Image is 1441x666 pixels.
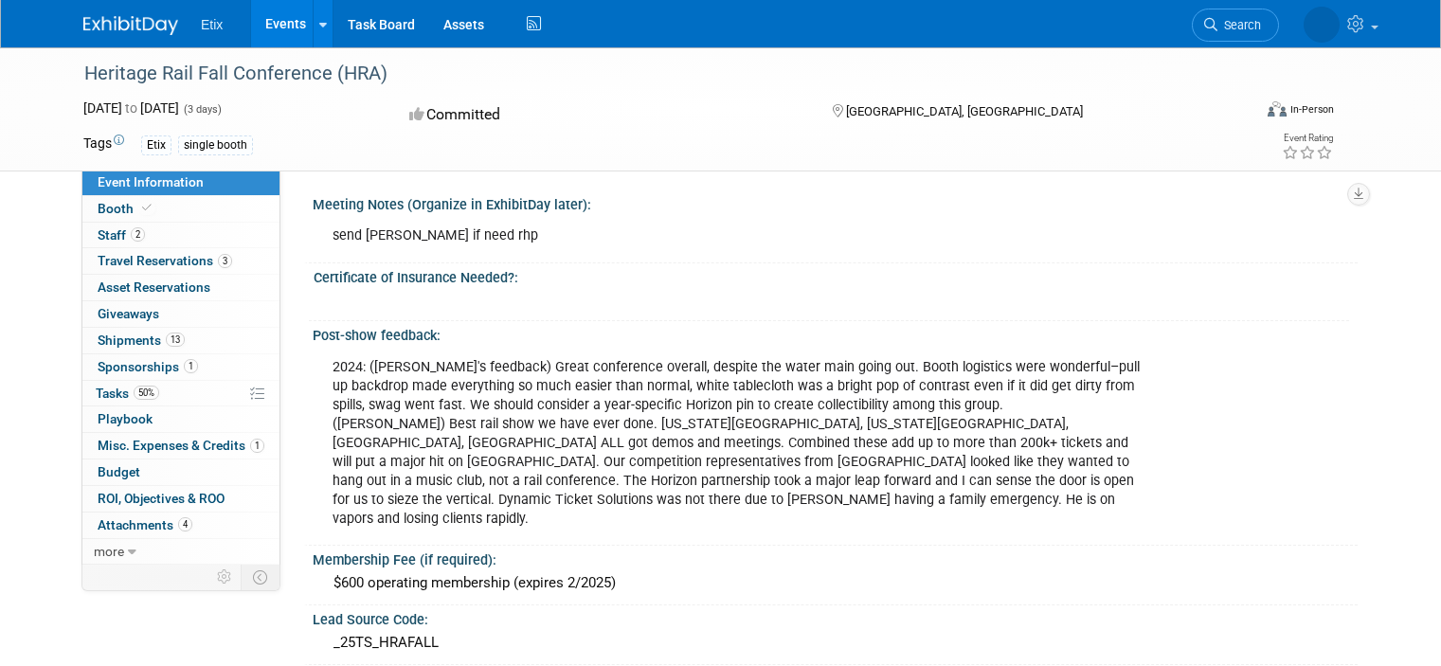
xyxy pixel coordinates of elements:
span: 3 [218,254,232,268]
div: $600 operating membership (expires 2/2025) [327,568,1343,598]
span: [DATE] [DATE] [83,100,179,116]
span: Shipments [98,333,185,348]
span: 4 [178,517,192,531]
img: Ryan Richardson [1304,7,1340,43]
div: single booth [178,135,253,155]
a: Event Information [82,170,279,195]
span: Booth [98,201,155,216]
span: 50% [134,386,159,400]
div: Lead Source Code: [313,605,1358,629]
a: Search [1192,9,1279,42]
a: Giveaways [82,301,279,327]
span: Search [1217,18,1261,32]
div: Membership Fee (if required): [313,546,1358,569]
td: Personalize Event Tab Strip [208,565,242,589]
div: Etix [141,135,171,155]
span: Etix [201,17,223,32]
a: Attachments4 [82,513,279,538]
span: Event Information [98,174,204,189]
span: to [122,100,140,116]
i: Booth reservation complete [142,203,152,213]
img: ExhibitDay [83,16,178,35]
a: Playbook [82,406,279,432]
a: ROI, Objectives & ROO [82,486,279,512]
span: Staff [98,227,145,243]
span: (3 days) [182,103,222,116]
a: Sponsorships1 [82,354,279,380]
span: 2 [131,227,145,242]
div: In-Person [1289,102,1334,117]
div: Committed [404,99,802,132]
span: Travel Reservations [98,253,232,268]
a: Travel Reservations3 [82,248,279,274]
span: more [94,544,124,559]
span: 13 [166,333,185,347]
a: Staff2 [82,223,279,248]
div: Post-show feedback: [313,321,1358,345]
a: Booth [82,196,279,222]
span: Asset Reservations [98,279,210,295]
div: Meeting Notes (Organize in ExhibitDay later): [313,190,1358,214]
div: Event Format [1149,99,1334,127]
span: Tasks [96,386,159,401]
span: ROI, Objectives & ROO [98,491,225,506]
a: more [82,539,279,565]
div: send [PERSON_NAME] if need rhp [319,217,1153,255]
div: _25TS_HRAFALL [327,628,1343,657]
span: Attachments [98,517,192,532]
a: Asset Reservations [82,275,279,300]
td: Toggle Event Tabs [242,565,280,589]
a: Shipments13 [82,328,279,353]
a: Tasks50% [82,381,279,406]
span: 1 [184,359,198,373]
span: Misc. Expenses & Credits [98,438,264,453]
span: 1 [250,439,264,453]
span: Budget [98,464,140,479]
div: Event Rating [1282,134,1333,143]
img: Format-Inperson.png [1268,101,1287,117]
div: 2024: ([PERSON_NAME]'s feedback) Great conference overall, despite the water main going out. Boot... [319,349,1153,539]
div: Certificate of Insurance Needed?: [314,263,1349,287]
a: Budget [82,459,279,485]
td: Tags [83,134,124,155]
span: [GEOGRAPHIC_DATA], [GEOGRAPHIC_DATA] [846,104,1083,118]
span: Giveaways [98,306,159,321]
span: Sponsorships [98,359,198,374]
div: Heritage Rail Fall Conference (HRA) [78,57,1228,91]
a: Misc. Expenses & Credits1 [82,433,279,459]
span: Playbook [98,411,153,426]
